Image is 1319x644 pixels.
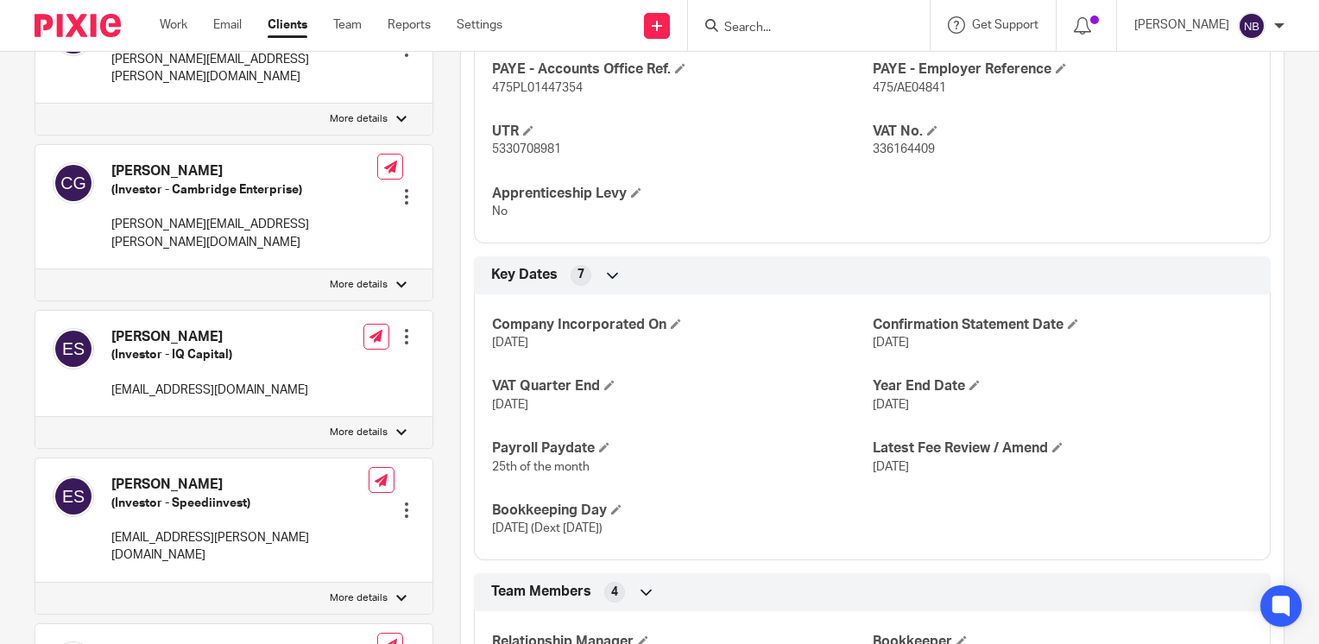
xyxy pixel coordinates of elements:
p: [EMAIL_ADDRESS][PERSON_NAME][DOMAIN_NAME] [111,529,369,565]
span: 475PL01447354 [492,82,583,94]
p: More details [330,591,388,605]
h4: Payroll Paydate [492,439,872,458]
p: [PERSON_NAME][EMAIL_ADDRESS][PERSON_NAME][DOMAIN_NAME] [111,51,377,86]
img: svg%3E [53,328,94,369]
img: svg%3E [53,162,94,204]
span: Team Members [491,583,591,601]
h4: Year End Date [873,377,1253,395]
h4: PAYE - Employer Reference [873,60,1253,79]
h4: VAT No. [873,123,1253,141]
h4: Apprenticeship Levy [492,185,872,203]
span: [DATE] [492,399,528,411]
h4: Bookkeeping Day [492,502,872,520]
h4: Confirmation Statement Date [873,316,1253,334]
img: Pixie [35,14,121,37]
h5: (Investor - IQ Capital) [111,346,308,363]
a: Email [213,16,242,34]
h4: [PERSON_NAME] [111,162,377,180]
h4: Latest Fee Review / Amend [873,439,1253,458]
span: 4 [611,584,618,601]
a: Team [333,16,362,34]
span: [DATE] (Dext [DATE]) [492,522,603,534]
span: [DATE] [873,337,909,349]
span: [DATE] [873,461,909,473]
span: 336164409 [873,143,935,155]
input: Search [723,21,878,36]
h4: Company Incorporated On [492,316,872,334]
h4: VAT Quarter End [492,377,872,395]
span: [DATE] [873,399,909,411]
span: 25th of the month [492,461,590,473]
p: [EMAIL_ADDRESS][DOMAIN_NAME] [111,382,308,399]
h4: [PERSON_NAME] [111,328,308,346]
span: 475/AE04841 [873,82,946,94]
h5: (Investor - Cambridge Enterprise) [111,181,377,199]
p: More details [330,426,388,439]
h4: PAYE - Accounts Office Ref. [492,60,872,79]
h4: UTR [492,123,872,141]
p: [PERSON_NAME] [1134,16,1229,34]
h4: [PERSON_NAME] [111,476,369,494]
a: Clients [268,16,307,34]
span: 5330708981 [492,143,561,155]
a: Reports [388,16,431,34]
p: More details [330,278,388,292]
img: svg%3E [1238,12,1265,40]
span: Get Support [972,19,1038,31]
a: Settings [457,16,502,34]
p: [PERSON_NAME][EMAIL_ADDRESS][PERSON_NAME][DOMAIN_NAME] [111,216,377,251]
a: Work [160,16,187,34]
h5: (Investor - Speediinvest) [111,495,369,512]
img: svg%3E [53,476,94,517]
span: Key Dates [491,266,558,284]
span: 7 [577,266,584,283]
span: No [492,205,508,218]
span: [DATE] [492,337,528,349]
p: More details [330,112,388,126]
